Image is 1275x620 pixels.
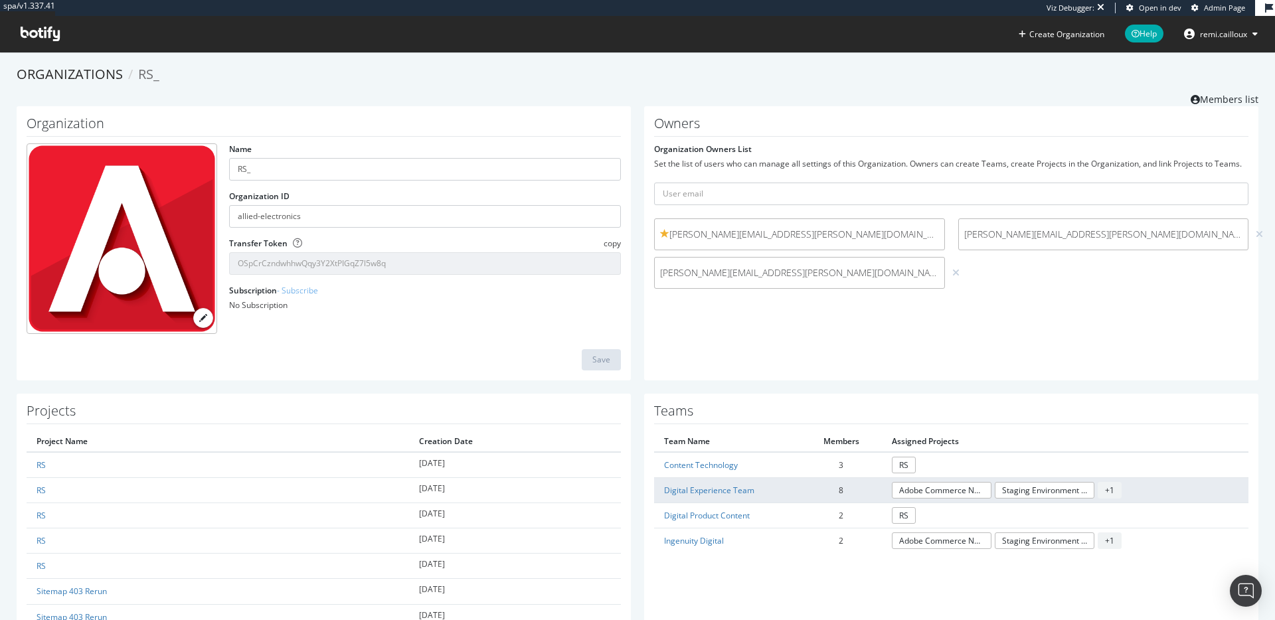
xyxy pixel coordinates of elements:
[664,510,750,521] a: Digital Product Content
[409,503,621,528] td: [DATE]
[229,143,252,155] label: Name
[664,535,724,546] a: Ingenuity Digital
[654,404,1248,424] h1: Teams
[654,183,1248,205] input: User email
[1098,532,1122,549] span: + 1
[995,532,1094,549] a: Staging Environment Crawl (Migration)
[1204,3,1245,13] span: Admin Page
[409,528,621,554] td: [DATE]
[1173,23,1268,44] button: remi.cailloux
[409,579,621,604] td: [DATE]
[229,205,621,228] input: Organization ID
[664,459,738,471] a: Content Technology
[277,285,318,296] a: - Subscribe
[1126,3,1181,13] a: Open in dev
[1191,90,1258,106] a: Members list
[37,459,46,471] a: RS
[1018,28,1105,40] button: Create Organization
[229,285,318,296] label: Subscription
[37,485,46,496] a: RS
[229,238,288,249] label: Transfer Token
[882,431,1248,452] th: Assigned Projects
[17,65,1258,84] ol: breadcrumbs
[800,528,882,554] td: 2
[892,532,991,549] a: Adobe Commerce New Site Crawl
[660,228,939,241] span: [PERSON_NAME][EMAIL_ADDRESS][PERSON_NAME][DOMAIN_NAME]
[800,477,882,503] td: 8
[1047,3,1094,13] div: Viz Debugger:
[892,507,916,524] a: RS
[1230,575,1262,607] div: Open Intercom Messenger
[592,354,610,365] div: Save
[800,431,882,452] th: Members
[664,485,754,496] a: Digital Experience Team
[964,228,1243,241] span: [PERSON_NAME][EMAIL_ADDRESS][PERSON_NAME][DOMAIN_NAME]
[660,266,939,279] span: [PERSON_NAME][EMAIL_ADDRESS][PERSON_NAME][DOMAIN_NAME]
[1139,3,1181,13] span: Open in dev
[1098,482,1122,499] span: + 1
[1125,25,1163,42] span: Help
[229,158,621,181] input: name
[409,477,621,503] td: [DATE]
[800,503,882,528] td: 2
[37,510,46,521] a: RS
[409,554,621,579] td: [DATE]
[654,431,800,452] th: Team Name
[582,349,621,370] button: Save
[37,585,107,597] a: Sitemap 403 Rerun
[1200,29,1247,40] span: remi.cailloux
[654,116,1248,137] h1: Owners
[654,143,752,155] label: Organization Owners List
[37,560,46,572] a: RS
[409,431,621,452] th: Creation Date
[138,65,159,83] span: RS_
[27,431,409,452] th: Project Name
[654,158,1248,169] div: Set the list of users who can manage all settings of this Organization. Owners can create Teams, ...
[27,116,621,137] h1: Organization
[17,65,123,83] a: Organizations
[892,482,991,499] a: Adobe Commerce New Site Crawl
[27,404,621,424] h1: Projects
[995,482,1094,499] a: Staging Environment Crawl (Migration)
[229,299,621,311] div: No Subscription
[604,238,621,249] span: copy
[409,452,621,478] td: [DATE]
[229,191,290,202] label: Organization ID
[892,457,916,473] a: RS
[800,452,882,478] td: 3
[1191,3,1245,13] a: Admin Page
[37,535,46,546] a: RS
